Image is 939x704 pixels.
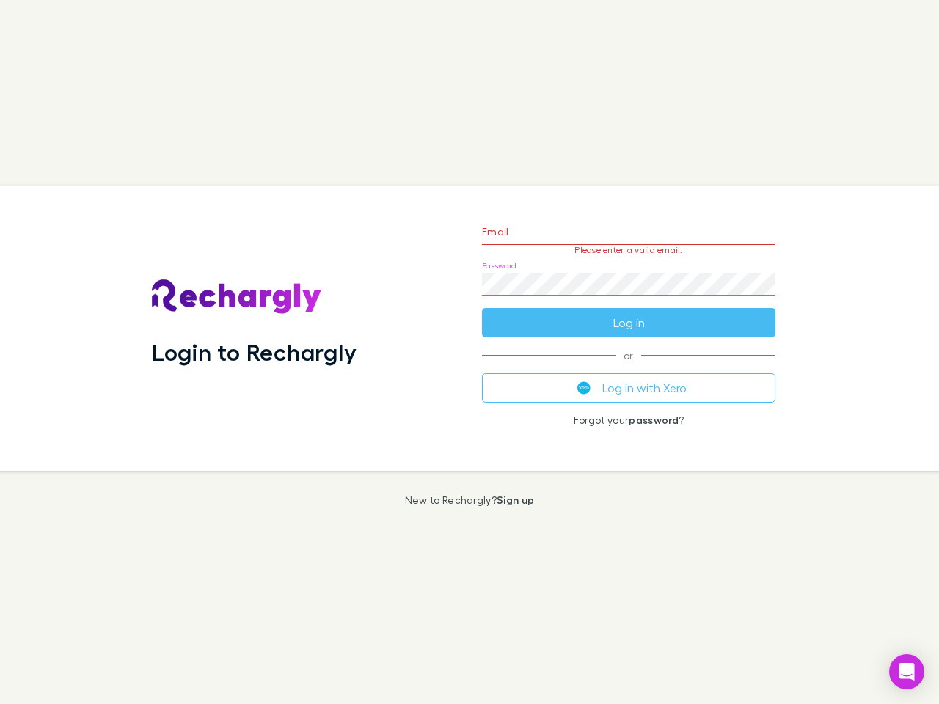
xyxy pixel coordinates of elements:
[405,494,535,506] p: New to Rechargly?
[152,279,322,315] img: Rechargly's Logo
[482,308,775,337] button: Log in
[577,381,591,395] img: Xero's logo
[482,245,775,255] p: Please enter a valid email.
[482,355,775,356] span: or
[629,414,679,426] a: password
[482,414,775,426] p: Forgot your ?
[889,654,924,689] div: Open Intercom Messenger
[482,260,516,271] label: Password
[497,494,534,506] a: Sign up
[482,373,775,403] button: Log in with Xero
[152,338,357,366] h1: Login to Rechargly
